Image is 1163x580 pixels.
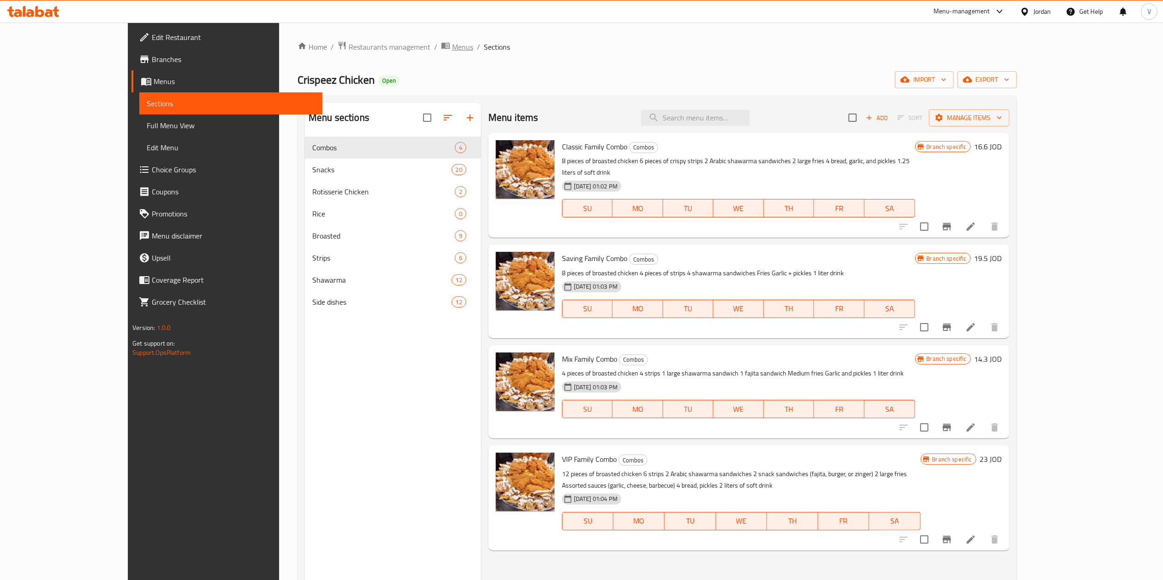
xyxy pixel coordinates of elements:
[562,512,613,530] button: SU
[154,76,315,87] span: Menus
[974,353,1002,365] h6: 14.3 JOD
[455,142,466,153] div: items
[562,251,627,265] span: Saving Family Combo
[152,186,315,197] span: Coupons
[923,142,970,151] span: Branch specific
[152,252,315,263] span: Upsell
[818,302,861,315] span: FR
[717,202,760,215] span: WE
[936,316,958,338] button: Branch-specific-item
[132,159,322,181] a: Choice Groups
[818,403,861,416] span: FR
[980,453,1002,466] h6: 23 JOD
[298,69,375,90] span: Crispeez Chicken
[814,300,865,318] button: FR
[312,208,455,219] span: Rice
[455,210,466,218] span: 0
[613,512,665,530] button: MO
[484,41,510,52] span: Sections
[562,468,921,491] p: 12 pieces of broasted chicken 6 strips 2 Arabic shawarma sandwiches 2 snack sandwiches (fajita, b...
[152,208,315,219] span: Promotions
[936,416,958,438] button: Branch-specific-item
[132,181,322,203] a: Coupons
[902,74,946,85] span: import
[455,254,466,262] span: 6
[147,98,315,109] span: Sections
[496,453,555,512] img: VIP Family Combo
[305,291,481,313] div: Side dishes12
[869,512,920,530] button: SA
[305,225,481,247] div: Broasted9
[936,112,1002,124] span: Manage items
[613,400,663,418] button: MO
[312,274,452,285] div: Shawarma
[984,216,1006,238] button: delete
[309,111,369,125] h2: Menu sections
[418,108,437,127] span: Select all sections
[865,400,915,418] button: SA
[965,322,976,333] a: Edit menu item
[862,111,892,125] button: Add
[152,54,315,65] span: Branches
[814,400,865,418] button: FR
[132,337,175,349] span: Get support on:
[873,514,917,528] span: SA
[929,109,1009,126] button: Manage items
[965,221,976,232] a: Edit menu item
[974,252,1002,265] h6: 19.5 JOD
[566,514,610,528] span: SU
[629,142,658,153] div: Combos
[147,142,315,153] span: Edit Menu
[1033,6,1051,17] div: Jordan
[455,208,466,219] div: items
[152,32,315,43] span: Edit Restaurant
[957,71,1017,88] button: export
[312,142,455,153] span: Combos
[455,232,466,240] span: 9
[488,111,539,125] h2: Menu items
[152,274,315,285] span: Coverage Report
[965,74,1009,85] span: export
[305,136,481,159] div: Combos4
[818,202,861,215] span: FR
[132,247,322,269] a: Upsell
[713,300,764,318] button: WE
[139,114,322,136] a: Full Menu View
[915,318,934,337] span: Select to update
[764,199,814,217] button: TH
[629,254,658,265] div: Combos
[152,296,315,307] span: Grocery Checklist
[452,298,466,307] span: 12
[895,71,954,88] button: import
[139,92,322,114] a: Sections
[616,403,659,416] span: MO
[132,322,155,334] span: Version:
[843,108,862,127] span: Select section
[338,41,430,53] a: Restaurants management
[865,113,889,123] span: Add
[562,452,617,466] span: VIP Family Combo
[147,120,315,131] span: Full Menu View
[868,302,911,315] span: SA
[132,347,191,358] a: Support.OpsPlatform
[132,48,322,70] a: Branches
[936,216,958,238] button: Branch-specific-item
[312,252,455,263] div: Strips
[331,41,334,52] li: /
[570,182,621,191] span: [DATE] 01:02 PM
[984,416,1006,438] button: delete
[562,267,915,279] p: 8 pieces of broasted chicken 4 pieces of strips 4 shawarma sandwiches Fries Garlic + pickles 1 li...
[305,203,481,225] div: Rice0
[312,296,452,307] div: Side dishes
[378,77,400,85] span: Open
[455,186,466,197] div: items
[566,403,609,416] span: SU
[452,276,466,284] span: 12
[768,403,811,416] span: TH
[441,41,473,53] a: Menus
[619,455,647,466] div: Combos
[132,26,322,48] a: Edit Restaurant
[452,274,466,285] div: items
